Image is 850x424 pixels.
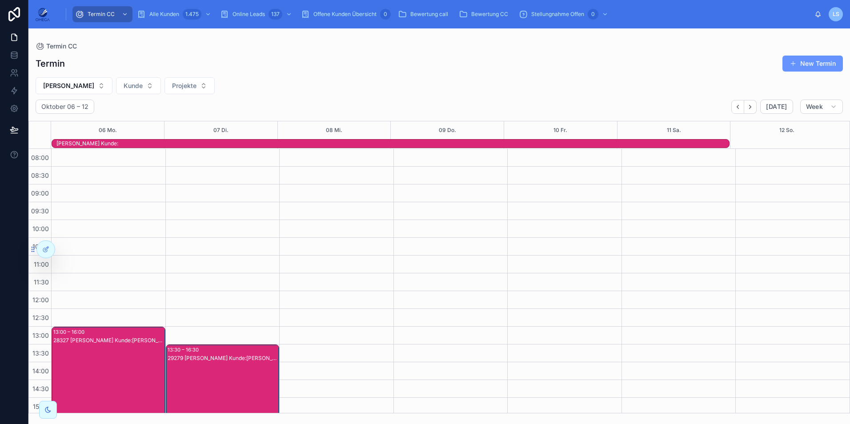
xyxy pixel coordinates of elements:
span: Termin CC [88,11,115,18]
span: Online Leads [233,11,265,18]
span: Bewertung call [410,11,448,18]
span: Projekte [172,81,196,90]
span: [PERSON_NAME] [43,81,94,90]
span: 08:00 [29,154,51,161]
span: 11:00 [32,260,51,268]
button: 11 Sa. [667,121,681,139]
button: 12 So. [779,121,794,139]
button: New Termin [782,56,843,72]
button: 08 Mi. [326,121,342,139]
div: [PERSON_NAME] Kunde: [56,140,729,147]
button: 06 Mo. [99,121,117,139]
div: Fabian Hindenberg Kunde: [56,140,729,148]
span: 13:00 [30,332,51,339]
div: 13:00 – 16:00 [53,328,87,336]
span: 14:30 [30,385,51,392]
a: Termin CC [72,6,132,22]
div: 0 [380,9,391,20]
button: Next [744,100,757,114]
button: Week [800,100,843,114]
span: Offene Kunden Übersicht [313,11,377,18]
span: Bewertung CC [471,11,508,18]
a: Bewertung call [395,6,454,22]
button: [DATE] [760,100,793,114]
img: App logo [36,7,50,21]
span: 12:00 [30,296,51,304]
button: Select Button [116,77,161,94]
div: 0 [588,9,598,20]
a: Offene Kunden Übersicht0 [298,6,393,22]
div: 1.475 [183,9,201,20]
span: [DATE] [766,103,787,111]
button: Select Button [164,77,215,94]
span: Kunde [124,81,143,90]
h2: Oktober 06 – 12 [41,102,88,111]
a: Stellungnahme Offen0 [516,6,613,22]
button: Back [731,100,744,114]
a: Online Leads137 [217,6,297,22]
span: LS [833,11,839,18]
span: 12:30 [30,314,51,321]
button: 07 Di. [213,121,229,139]
span: 11:30 [32,278,51,286]
span: Alle Kunden [149,11,179,18]
span: 15:00 [31,403,51,410]
div: 13:30 – 16:30 [168,345,201,354]
span: 08:30 [29,172,51,179]
div: 29279 [PERSON_NAME] Kunde:[PERSON_NAME] [168,355,279,362]
span: 09:00 [29,189,51,197]
h1: Termin [36,57,65,70]
span: 13:30 [30,349,51,357]
div: 28327 [PERSON_NAME] Kunde:[PERSON_NAME] [53,337,164,344]
span: Termin CC [46,42,77,51]
button: Select Button [36,77,112,94]
a: Bewertung CC [456,6,514,22]
a: Termin CC [36,42,77,51]
span: 14:00 [30,367,51,375]
button: 09 Do. [439,121,456,139]
span: 10:00 [30,225,51,232]
a: Alle Kunden1.475 [134,6,216,22]
div: scrollable content [57,4,814,24]
span: Week [806,103,823,111]
span: Stellungnahme Offen [531,11,584,18]
div: 137 [269,9,282,20]
span: 09:30 [29,207,51,215]
button: 10 Fr. [553,121,567,139]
